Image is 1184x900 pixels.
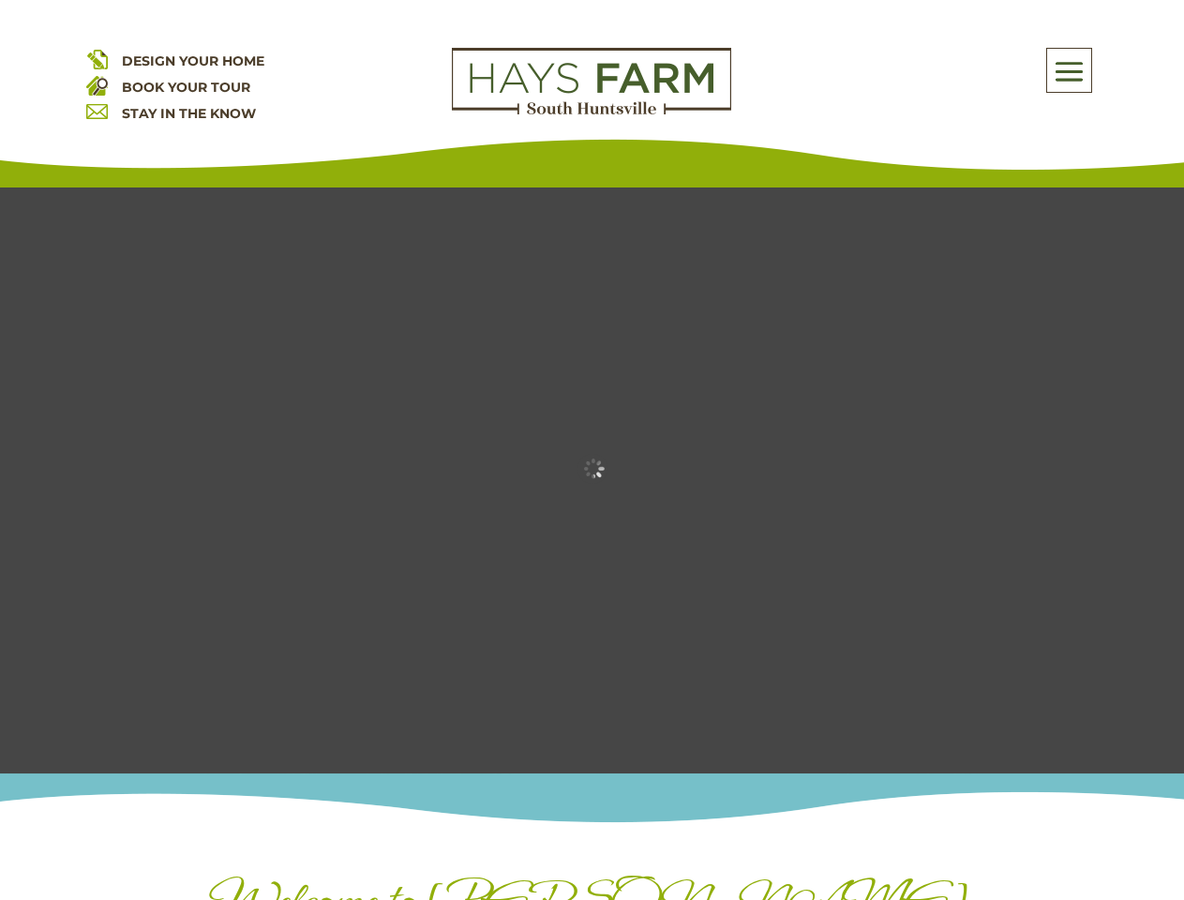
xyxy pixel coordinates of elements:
a: hays farm homes huntsville development [452,102,731,119]
a: DESIGN YOUR HOME [122,52,264,69]
img: book your home tour [86,74,108,96]
img: Logo [452,48,731,115]
a: STAY IN THE KNOW [122,105,256,122]
a: BOOK YOUR TOUR [122,79,250,96]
